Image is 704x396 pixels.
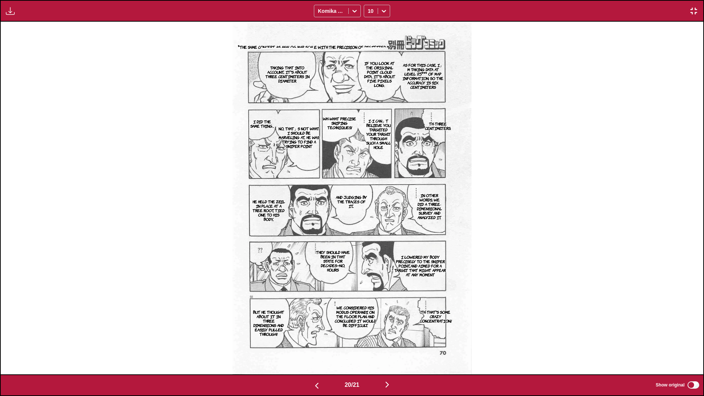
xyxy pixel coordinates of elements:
[314,248,351,273] p: They should have been in that state for decades—no, hours
[232,22,472,374] img: Manga Panel
[687,381,699,389] input: Show original
[345,382,359,388] span: 20 / 21
[6,7,15,15] img: Download translated images
[276,125,322,150] p: No, that」s not what I should be marveling at... He was trying to find a sniper point
[423,120,452,132] p: Th-Three centimeters.
[401,61,445,91] p: As for this case, I」m taking data at level 25*** of map information, so the accuracy is six centi...
[656,382,685,388] span: Show original
[333,304,378,329] p: We considered his modus operandi on the floor plan and concluded it would be difficult.
[312,381,321,390] img: Previous page
[251,198,286,223] p: He held the zeil in place at a tree root, tied one to his body...
[361,59,398,89] p: If you look at the original point cloud data, it's about five pixels long.
[334,193,369,210] p: And judging by the traces of it...
[251,308,286,338] p: But he thought about it in three dimensions and easily pulled through!
[418,308,453,324] p: Th-That's some crazy concentration!
[236,43,398,51] p: *The same concept as analog map scale with the precision of digitized maps.
[261,64,314,84] p: Taking that into account... it's about three centimeters in diameter.
[364,117,393,151] p: I-I can」t believe you targeted your target through such a small hole
[249,118,275,130] p: I did the same thing...
[393,253,448,278] p: I lowered my body precisely to the sniper point...and aimed for a target that might appear at any...
[321,115,358,131] p: Wh-What precise sniping techniques!
[415,192,443,221] p: In other words, we did a three-dimensional survey and analyzed it.
[383,380,392,389] img: Next page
